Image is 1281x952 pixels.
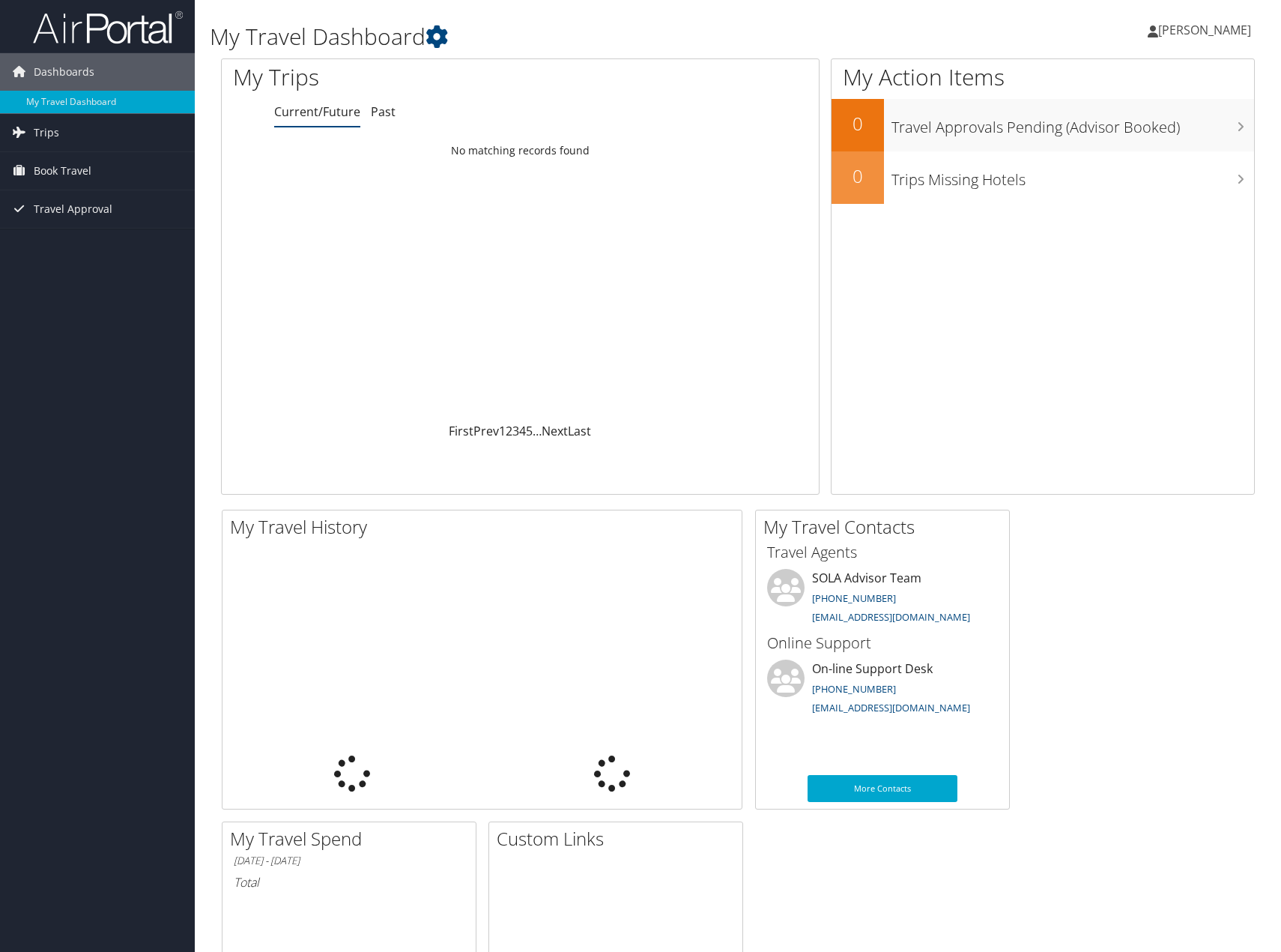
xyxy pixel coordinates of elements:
[34,53,94,91] span: Dashboards
[34,152,91,190] span: Book Travel
[760,660,1005,721] li: On-line Support Desk
[832,163,884,189] h2: 0
[371,103,396,120] a: Past
[542,423,568,439] a: Next
[760,569,1005,630] li: SOLA Advisor Team
[1158,22,1251,38] span: [PERSON_NAME]
[767,633,998,654] h3: Online Support
[210,21,914,52] h1: My Travel Dashboard
[449,423,473,439] a: First
[763,514,1009,540] h2: My Travel Contacts
[812,591,896,605] a: [PHONE_NUMBER]
[499,423,506,439] a: 1
[832,99,1254,151] a: 0Travel Approvals Pending (Advisor Booked)
[832,151,1254,204] a: 0Trips Missing Hotels
[506,423,512,439] a: 2
[891,162,1254,190] h3: Trips Missing Hotels
[234,854,464,868] h6: [DATE] - [DATE]
[222,137,819,164] td: No matching records found
[33,10,183,45] img: airportal-logo.png
[808,775,957,802] a: More Contacts
[526,423,533,439] a: 5
[891,109,1254,138] h3: Travel Approvals Pending (Advisor Booked)
[274,103,360,120] a: Current/Future
[230,826,476,852] h2: My Travel Spend
[1148,7,1266,52] a: [PERSON_NAME]
[812,682,896,696] a: [PHONE_NUMBER]
[767,542,998,563] h3: Travel Agents
[497,826,742,852] h2: Custom Links
[568,423,591,439] a: Last
[473,423,499,439] a: Prev
[533,423,542,439] span: …
[519,423,526,439] a: 4
[832,111,884,136] h2: 0
[832,61,1254,93] h1: My Action Items
[512,423,519,439] a: 3
[812,610,970,624] a: [EMAIL_ADDRESS][DOMAIN_NAME]
[233,61,559,93] h1: My Trips
[230,514,742,540] h2: My Travel History
[34,114,59,151] span: Trips
[234,874,464,891] h6: Total
[812,701,970,714] a: [EMAIL_ADDRESS][DOMAIN_NAME]
[34,190,112,228] span: Travel Approval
